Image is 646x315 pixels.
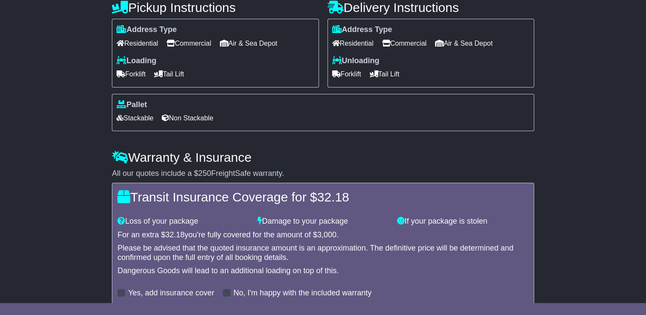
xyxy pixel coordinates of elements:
[117,67,146,81] span: Forklift
[117,230,529,240] div: For an extra $ you're fully covered for the amount of $ .
[117,56,156,66] label: Loading
[317,230,336,239] span: 3,000
[198,169,211,178] span: 250
[167,37,211,50] span: Commercial
[220,37,278,50] span: Air & Sea Depot
[332,67,361,81] span: Forklift
[112,169,534,178] div: All our quotes include a $ FreightSafe warranty.
[154,67,184,81] span: Tail Lift
[327,0,534,15] h4: Delivery Instructions
[112,150,534,164] h4: Warranty & Insurance
[117,244,529,262] div: Please be advised that the quoted insurance amount is an approximation. The definitive price will...
[370,67,400,81] span: Tail Lift
[117,111,153,125] span: Stackable
[128,289,214,298] label: Yes, add insurance cover
[332,56,380,66] label: Unloading
[112,0,319,15] h4: Pickup Instructions
[113,217,253,226] div: Loss of your package
[317,190,349,204] span: 32.18
[435,37,493,50] span: Air & Sea Depot
[165,230,184,239] span: 32.18
[332,37,374,50] span: Residential
[234,289,372,298] label: No, I'm happy with the included warranty
[117,266,529,276] div: Dangerous Goods will lead to an additional loading on top of this.
[253,217,393,226] div: Damage to your package
[117,25,177,35] label: Address Type
[117,37,158,50] span: Residential
[393,217,533,226] div: If your package is stolen
[332,25,392,35] label: Address Type
[117,100,147,110] label: Pallet
[382,37,427,50] span: Commercial
[162,111,213,125] span: Non Stackable
[117,190,529,204] h4: Transit Insurance Coverage for $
